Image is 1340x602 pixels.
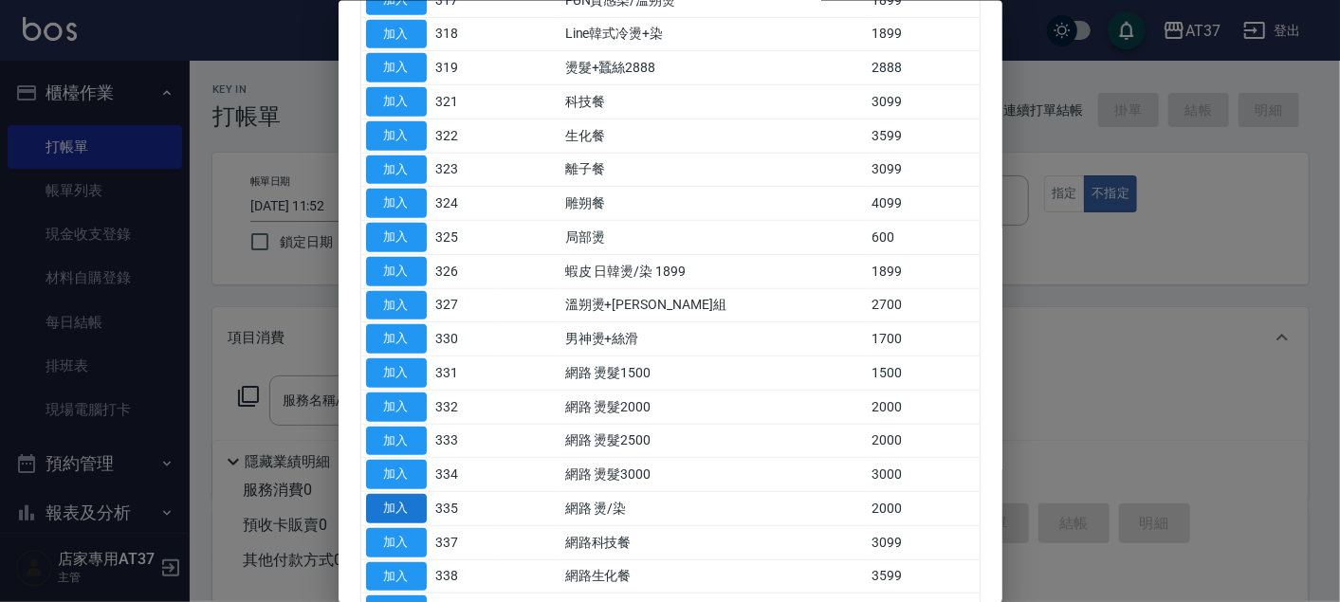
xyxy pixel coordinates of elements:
td: 337 [431,525,496,559]
button: 加入 [366,358,427,388]
td: 322 [431,119,496,153]
td: 338 [431,559,496,593]
button: 加入 [366,256,427,285]
button: 加入 [366,19,427,48]
td: 網路科技餐 [560,525,868,559]
td: 325 [431,220,496,254]
td: 3099 [867,525,979,559]
td: 2700 [867,288,979,322]
td: 3599 [867,559,979,593]
td: 318 [431,17,496,51]
td: 網路生化餐 [560,559,868,593]
td: 1899 [867,17,979,51]
button: 加入 [366,392,427,421]
button: 加入 [366,426,427,455]
button: 加入 [366,290,427,319]
button: 加入 [366,527,427,556]
td: 3599 [867,119,979,153]
td: 男神燙+絲滑 [560,321,868,356]
button: 加入 [366,494,427,523]
td: 332 [431,390,496,424]
td: 326 [431,254,496,288]
td: 334 [431,457,496,491]
td: 2000 [867,491,979,525]
td: Line韓式冷燙+染 [560,17,868,51]
td: 1899 [867,254,979,288]
td: 321 [431,84,496,119]
td: 科技餐 [560,84,868,119]
td: 網路 燙髮2500 [560,424,868,458]
td: 溫朔燙+[PERSON_NAME]組 [560,288,868,322]
td: 離子餐 [560,153,868,187]
td: 319 [431,50,496,84]
button: 加入 [366,561,427,591]
td: 蝦皮 日韓燙/染 1899 [560,254,868,288]
td: 330 [431,321,496,356]
button: 加入 [366,189,427,218]
button: 加入 [366,87,427,117]
td: 324 [431,186,496,220]
td: 331 [431,356,496,390]
button: 加入 [366,460,427,489]
td: 網路 燙髮2000 [560,390,868,424]
td: 335 [431,491,496,525]
td: 1700 [867,321,979,356]
td: 3099 [867,84,979,119]
button: 加入 [366,53,427,82]
td: 生化餐 [560,119,868,153]
td: 3099 [867,153,979,187]
td: 2000 [867,390,979,424]
td: 3000 [867,457,979,491]
td: 600 [867,220,979,254]
td: 燙髮+蠶絲2888 [560,50,868,84]
td: 網路 燙髮3000 [560,457,868,491]
td: 4099 [867,186,979,220]
button: 加入 [366,324,427,354]
td: 網路 燙/染 [560,491,868,525]
button: 加入 [366,120,427,150]
button: 加入 [366,155,427,184]
button: 加入 [366,223,427,252]
td: 327 [431,288,496,322]
td: 333 [431,424,496,458]
td: 2888 [867,50,979,84]
td: 2000 [867,424,979,458]
td: 局部燙 [560,220,868,254]
td: 1500 [867,356,979,390]
td: 網路 燙髮1500 [560,356,868,390]
td: 雕朔餐 [560,186,868,220]
td: 323 [431,153,496,187]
